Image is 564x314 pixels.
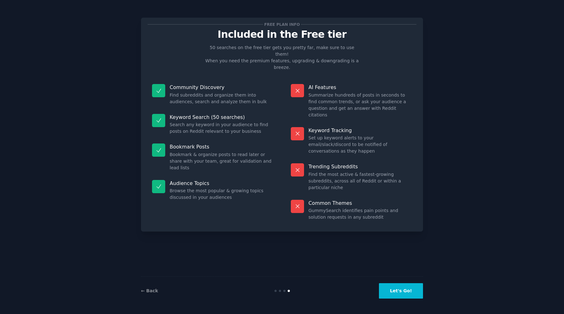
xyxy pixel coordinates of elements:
[141,288,158,293] a: ← Back
[308,127,412,134] p: Keyword Tracking
[170,143,273,150] p: Bookmark Posts
[308,92,412,118] dd: Summarize hundreds of posts in seconds to find common trends, or ask your audience a question and...
[308,200,412,206] p: Common Themes
[148,29,416,40] p: Included in the Free tier
[170,114,273,121] p: Keyword Search (50 searches)
[203,44,361,71] p: 50 searches on the free tier gets you pretty far, make sure to use them! When you need the premiu...
[170,92,273,105] dd: Find subreddits and organize them into audiences, search and analyze them in bulk
[308,135,412,154] dd: Set up keyword alerts to your email/slack/discord to be notified of conversations as they happen
[263,21,301,28] span: Free plan info
[308,84,412,91] p: AI Features
[308,171,412,191] dd: Find the most active & fastest-growing subreddits, across all of Reddit or within a particular niche
[379,283,423,299] button: Let's Go!
[308,207,412,221] dd: GummySearch identifies pain points and solution requests in any subreddit
[170,151,273,171] dd: Bookmark & organize posts to read later or share with your team, great for validation and lead lists
[308,163,412,170] p: Trending Subreddits
[170,188,273,201] dd: Browse the most popular & growing topics discussed in your audiences
[170,121,273,135] dd: Search any keyword in your audience to find posts on Reddit relevant to your business
[170,84,273,91] p: Community Discovery
[170,180,273,187] p: Audience Topics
